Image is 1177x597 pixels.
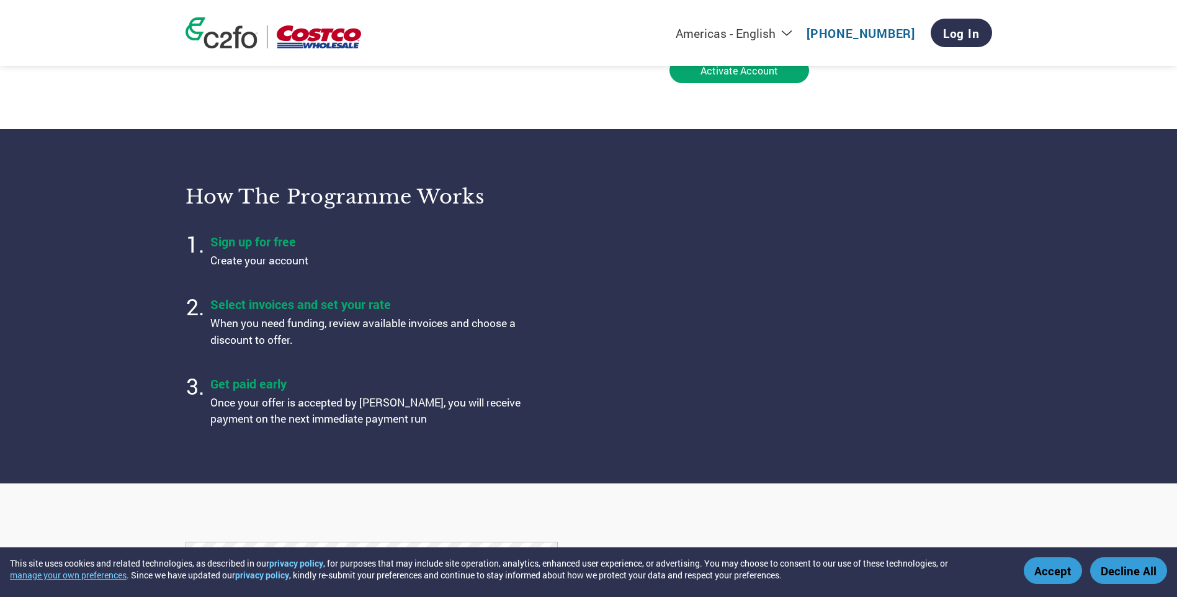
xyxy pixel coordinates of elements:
a: [PHONE_NUMBER] [807,25,915,41]
h4: Get paid early [210,375,521,392]
h4: Select invoices and set your rate [210,296,521,312]
p: Once your offer is accepted by [PERSON_NAME], you will receive payment on the next immediate paym... [210,395,521,428]
div: This site uses cookies and related technologies, as described in our , for purposes that may incl... [10,557,1006,581]
a: Log In [931,19,992,47]
button: Decline All [1090,557,1167,584]
a: privacy policy [235,569,289,581]
a: privacy policy [269,557,323,569]
p: When you need funding, review available invoices and choose a discount to offer. [210,315,521,348]
button: Accept [1024,557,1082,584]
img: Costco [277,25,361,48]
h4: Sign up for free [210,233,521,249]
button: manage your own preferences [10,569,127,581]
h3: How the programme works [186,184,573,209]
button: Activate Account [669,58,809,83]
img: c2fo logo [186,17,257,48]
p: Create your account [210,253,521,269]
